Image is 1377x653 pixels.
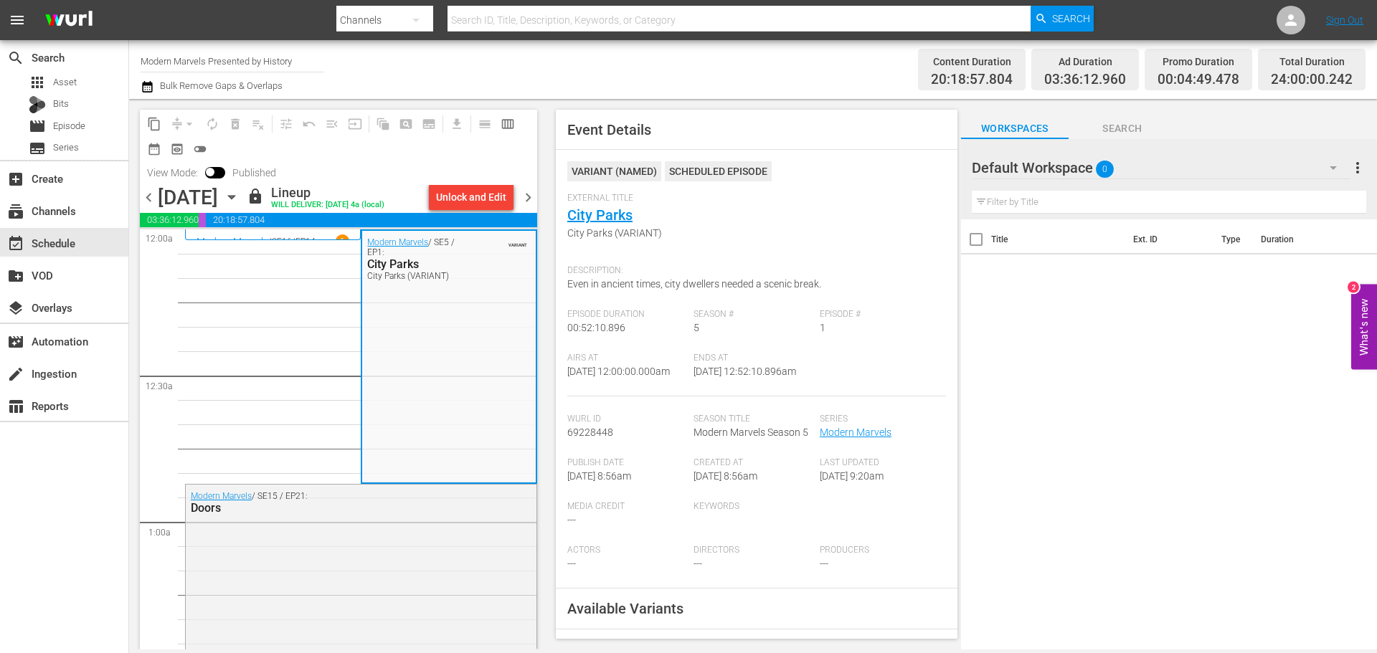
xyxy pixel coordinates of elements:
[429,184,514,210] button: Unlock and Edit
[820,322,825,333] span: 1
[29,74,46,91] span: Asset
[247,188,264,205] span: lock
[665,161,772,181] div: Scheduled Episode
[694,414,813,425] span: Season Title
[567,366,670,377] span: [DATE] 12:00:00.000am
[295,237,316,247] p: EP14
[298,113,321,135] span: Revert to Primary Episode
[694,470,757,482] span: [DATE] 8:56am
[140,189,158,206] span: chevron_left
[166,138,189,161] span: View Backup
[508,236,527,247] span: VARIANT
[205,167,215,177] span: Toggle to switch from Published to Draft view.
[7,267,24,285] span: VOD
[340,237,345,247] p: 1
[567,121,651,138] span: Event Details
[7,333,24,351] span: Automation
[567,322,625,333] span: 00:52:10.896
[567,426,613,438] span: 69228448
[1326,14,1363,26] a: Sign Out
[170,142,184,156] span: preview_outlined
[1271,72,1353,88] span: 24:00:00.242
[931,72,1013,88] span: 20:18:57.804
[247,113,270,135] span: Clear Lineup
[694,366,796,377] span: [DATE] 12:52:10.896am
[820,558,828,569] span: ---
[53,140,79,155] span: Series
[140,213,199,227] span: 03:36:12.960
[519,189,537,206] span: chevron_right
[197,236,268,247] a: Modern Marvels
[567,600,683,617] span: Available Variants
[694,322,699,333] span: 5
[7,49,24,67] span: Search
[224,113,247,135] span: Select an event to delete
[820,457,939,469] span: Last Updated
[468,110,496,138] span: Day Calendar View
[7,235,24,252] span: Schedule
[1271,52,1353,72] div: Total Duration
[140,167,205,178] span: View Mode:
[189,138,212,161] span: 24 hours Lineup View is OFF
[567,501,686,513] span: Media Credit
[972,148,1350,188] div: Default Workspace
[191,491,461,515] div: / SE15 / EP21:
[694,309,813,320] span: Season #
[567,278,821,290] span: Even in ancient times, city dwellers needed a scenic break.
[366,110,394,138] span: Refresh All Search Blocks
[567,226,939,241] span: City Parks (VARIANT)
[1351,284,1377,369] button: Open Feedback Widget
[193,142,207,156] span: toggle_off
[694,426,808,438] span: Modern Marvels Season 5
[7,300,24,317] span: Overlays
[694,501,813,513] span: Keywords
[344,113,366,135] span: Update Metadata from Key Asset
[34,4,103,37] img: ans4CAIJ8jUAAAAAAAAAAAAAAAAAAAAAAAAgQb4GAAAAAAAAAAAAAAAAAAAAAAAAJMjXAAAAAAAAAAAAAAAAAAAAAAAAgAT5G...
[567,265,939,277] span: Description:
[191,491,252,501] a: Modern Marvels
[7,171,24,188] span: Create
[367,237,471,281] div: / SE5 / EP1:
[367,237,428,247] a: Modern Marvels
[29,118,46,135] span: Episode
[321,113,344,135] span: Fill episodes with ad slates
[820,470,884,482] span: [DATE] 9:20am
[1213,219,1252,259] th: Type
[271,201,384,210] div: WILL DELIVER: [DATE] 4a (local)
[567,514,576,525] span: ---
[931,52,1013,72] div: Content Duration
[1069,120,1176,138] span: Search
[191,501,461,515] div: Doors
[271,185,384,201] div: Lineup
[143,113,166,135] span: Copy Lineup
[1158,52,1239,72] div: Promo Duration
[270,110,298,138] span: Customize Events
[820,426,891,438] a: Modern Marvels
[206,213,537,227] span: 20:18:57.804
[268,237,272,247] p: /
[991,219,1125,259] th: Title
[436,184,506,210] div: Unlock and Edit
[440,110,468,138] span: Download as CSV
[820,414,939,425] span: Series
[567,161,661,181] div: VARIANT ( NAMED )
[417,113,440,135] span: Create Series Block
[367,257,471,271] div: City Parks
[158,80,283,91] span: Bulk Remove Gaps & Overlaps
[147,142,161,156] span: date_range_outlined
[496,113,519,135] span: Week Calendar View
[694,353,813,364] span: Ends At
[567,470,631,482] span: [DATE] 8:56am
[166,113,201,135] span: Remove Gaps & Overlaps
[53,75,77,90] span: Asset
[1349,159,1366,176] span: more_vert
[1158,72,1239,88] span: 00:04:49.478
[53,119,85,133] span: Episode
[567,457,686,469] span: Publish Date
[199,213,206,227] span: 00:04:49.478
[1044,72,1126,88] span: 03:36:12.960
[961,120,1069,138] span: Workspaces
[147,117,161,131] span: content_copy
[7,398,24,415] span: Reports
[1349,151,1366,185] button: more_vert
